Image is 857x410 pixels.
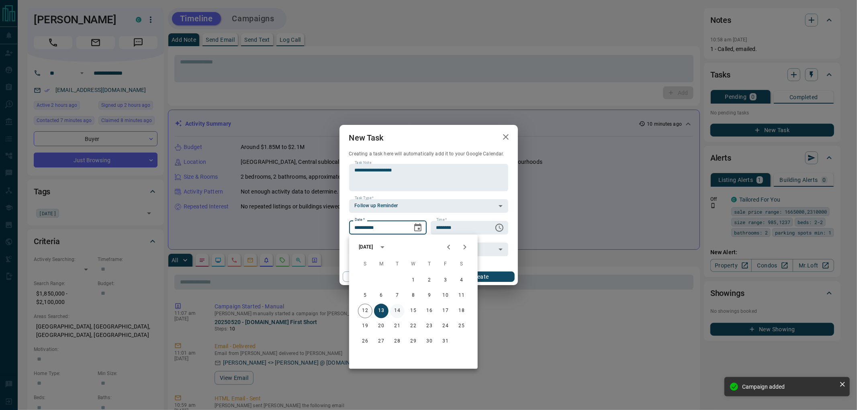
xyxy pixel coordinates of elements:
[358,334,372,349] button: 26
[422,334,437,349] button: 30
[374,288,389,303] button: 6
[422,288,437,303] button: 9
[355,217,365,222] label: Date
[349,151,508,157] p: Creating a task here will automatically add it to your Google Calendar.
[374,256,389,272] span: Monday
[438,256,453,272] span: Friday
[491,220,507,236] button: Choose time, selected time is 6:00 AM
[374,319,389,333] button: 20
[376,240,389,254] button: calendar view is open, switch to year view
[454,288,469,303] button: 11
[359,243,373,251] div: [DATE]
[422,304,437,318] button: 16
[438,319,453,333] button: 24
[390,304,405,318] button: 14
[390,334,405,349] button: 28
[406,304,421,318] button: 15
[436,217,447,222] label: Time
[454,319,469,333] button: 25
[390,319,405,333] button: 21
[742,383,836,390] div: Campaign added
[454,273,469,288] button: 4
[358,256,372,272] span: Sunday
[358,304,372,318] button: 12
[410,220,426,236] button: Choose date, selected date is Oct 13, 2025
[406,273,421,288] button: 1
[441,239,457,255] button: Previous month
[438,273,453,288] button: 3
[438,304,453,318] button: 17
[422,273,437,288] button: 2
[446,271,514,282] button: Create
[343,271,411,282] button: Cancel
[355,160,371,165] label: Task Note
[438,334,453,349] button: 31
[340,125,393,151] h2: New Task
[406,319,421,333] button: 22
[422,319,437,333] button: 23
[406,256,421,272] span: Wednesday
[454,304,469,318] button: 18
[422,256,437,272] span: Thursday
[406,334,421,349] button: 29
[349,199,508,213] div: Follow up Reminder
[355,196,374,201] label: Task Type
[438,288,453,303] button: 10
[358,288,372,303] button: 5
[454,256,469,272] span: Saturday
[457,239,473,255] button: Next month
[374,334,389,349] button: 27
[390,256,405,272] span: Tuesday
[406,288,421,303] button: 8
[358,319,372,333] button: 19
[374,304,389,318] button: 13
[390,288,405,303] button: 7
